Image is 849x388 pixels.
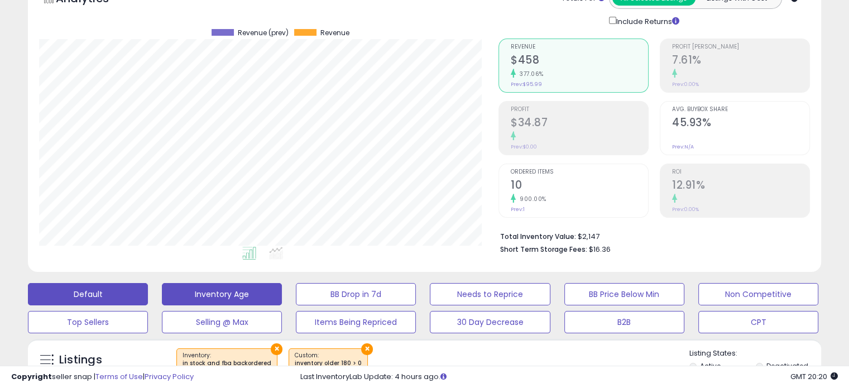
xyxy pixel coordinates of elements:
[183,351,271,368] span: Inventory :
[672,54,809,69] h2: 7.61%
[59,352,102,368] h5: Listings
[672,116,809,131] h2: 45.93%
[295,360,362,367] div: inventory older 180 > 0
[564,311,684,333] button: B2B
[698,283,818,305] button: Non Competitive
[11,372,194,382] div: seller snap | |
[511,44,648,50] span: Revenue
[589,244,611,255] span: $16.36
[672,107,809,113] span: Avg. Buybox Share
[295,351,362,368] span: Custom:
[601,15,693,27] div: Include Returns
[183,360,271,367] div: in stock and fba backordered
[500,229,802,242] li: $2,147
[672,179,809,194] h2: 12.91%
[145,371,194,382] a: Privacy Policy
[672,81,699,88] small: Prev: 0.00%
[511,206,525,213] small: Prev: 1
[672,206,699,213] small: Prev: 0.00%
[790,371,838,382] span: 2025-10-9 20:20 GMT
[511,169,648,175] span: Ordered Items
[95,371,143,382] a: Terms of Use
[238,29,289,37] span: Revenue (prev)
[28,311,148,333] button: Top Sellers
[672,44,809,50] span: Profit [PERSON_NAME]
[300,372,838,382] div: Last InventoryLab Update: 4 hours ago.
[162,283,282,305] button: Inventory Age
[11,371,52,382] strong: Copyright
[511,107,648,113] span: Profit
[271,343,282,355] button: ×
[511,54,648,69] h2: $458
[689,348,821,359] p: Listing States:
[698,311,818,333] button: CPT
[500,245,587,254] b: Short Term Storage Fees:
[511,81,542,88] small: Prev: $95.99
[700,361,721,371] label: Active
[516,70,544,78] small: 377.06%
[320,29,349,37] span: Revenue
[430,283,550,305] button: Needs to Reprice
[766,361,808,371] label: Deactivated
[28,283,148,305] button: Default
[430,311,550,333] button: 30 Day Decrease
[564,283,684,305] button: BB Price Below Min
[672,143,694,150] small: Prev: N/A
[361,343,373,355] button: ×
[511,116,648,131] h2: $34.87
[516,195,546,203] small: 900.00%
[162,311,282,333] button: Selling @ Max
[296,283,416,305] button: BB Drop in 7d
[500,232,576,241] b: Total Inventory Value:
[511,143,537,150] small: Prev: $0.00
[296,311,416,333] button: Items Being Repriced
[672,169,809,175] span: ROI
[511,179,648,194] h2: 10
